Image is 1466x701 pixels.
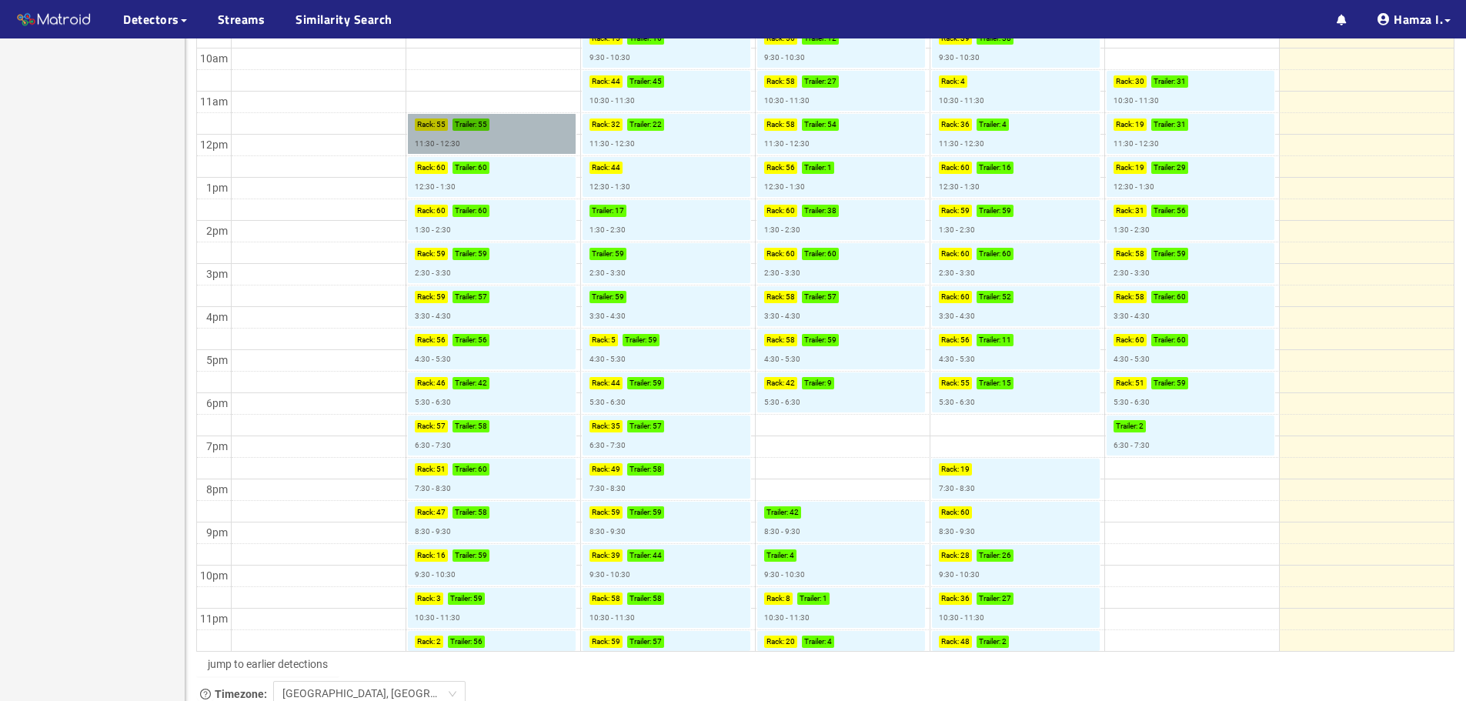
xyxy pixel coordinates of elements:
[123,10,179,28] span: Detectors
[478,248,487,260] p: 59
[1135,75,1144,88] p: 30
[1177,334,1186,346] p: 60
[960,75,965,88] p: 4
[941,463,959,476] p: Rack :
[455,248,476,260] p: Trailer :
[592,75,609,88] p: Rack :
[1135,248,1144,260] p: 58
[941,506,959,519] p: Rack :
[766,291,784,303] p: Rack :
[455,334,476,346] p: Trailer :
[417,463,435,476] p: Rack :
[939,526,975,538] p: 8:30 - 9:30
[478,334,487,346] p: 56
[1002,334,1011,346] p: 11
[1154,75,1175,88] p: Trailer :
[960,119,970,131] p: 36
[827,205,837,217] p: 38
[939,482,975,495] p: 7:30 - 8:30
[455,205,476,217] p: Trailer :
[804,334,826,346] p: Trailer :
[786,205,795,217] p: 60
[979,549,1000,562] p: Trailer :
[653,119,662,131] p: 22
[764,181,805,193] p: 12:30 - 1:30
[804,32,826,45] p: Trailer :
[764,353,800,366] p: 4:30 - 5:30
[786,291,795,303] p: 58
[653,549,662,562] p: 44
[827,334,837,346] p: 59
[478,162,487,174] p: 60
[960,506,970,519] p: 60
[979,291,1000,303] p: Trailer :
[960,291,970,303] p: 60
[960,593,970,605] p: 36
[979,205,1000,217] p: Trailer :
[611,75,620,88] p: 44
[478,549,487,562] p: 59
[629,75,651,88] p: Trailer :
[1002,205,1011,217] p: 59
[589,267,626,279] p: 2:30 - 3:30
[1114,138,1159,150] p: 11:30 - 12:30
[764,396,800,409] p: 5:30 - 6:30
[939,224,975,236] p: 1:30 - 2:30
[473,593,483,605] p: 59
[766,506,788,519] p: Trailer :
[629,463,651,476] p: Trailer :
[1114,95,1159,107] p: 10:30 - 11:30
[218,10,265,28] a: Streams
[941,205,959,217] p: Rack :
[611,162,620,174] p: 44
[979,248,1000,260] p: Trailer :
[436,506,446,519] p: 47
[941,334,959,346] p: Rack :
[1114,353,1150,366] p: 4:30 - 5:30
[1154,291,1175,303] p: Trailer :
[786,636,795,648] p: 20
[436,248,446,260] p: 59
[764,648,810,660] p: 11:30 - 12:00
[1114,396,1150,409] p: 5:30 - 6:30
[589,569,630,581] p: 9:30 - 10:30
[415,181,456,193] p: 12:30 - 1:30
[653,593,662,605] p: 58
[478,377,487,389] p: 42
[979,377,1000,389] p: Trailer :
[417,506,435,519] p: Rack :
[417,248,435,260] p: Rack :
[804,119,826,131] p: Trailer :
[1002,549,1011,562] p: 26
[939,181,980,193] p: 12:30 - 1:30
[417,205,435,217] p: Rack :
[786,334,795,346] p: 58
[592,205,613,217] p: Trailer :
[436,205,446,217] p: 60
[1139,420,1144,432] p: 2
[417,636,435,648] p: Rack :
[436,420,446,432] p: 57
[960,463,970,476] p: 19
[653,420,662,432] p: 57
[766,248,784,260] p: Rack :
[415,224,451,236] p: 1:30 - 2:30
[941,119,959,131] p: Rack :
[1116,377,1134,389] p: Rack :
[1114,181,1154,193] p: 12:30 - 1:30
[941,593,959,605] p: Rack :
[1116,75,1134,88] p: Rack :
[979,32,1000,45] p: Trailer :
[941,32,959,45] p: Rack :
[436,291,446,303] p: 59
[478,506,487,519] p: 58
[629,636,651,648] p: Trailer :
[629,506,651,519] p: Trailer :
[592,248,613,260] p: Trailer :
[415,526,451,538] p: 8:30 - 9:30
[629,377,651,389] p: Trailer :
[589,648,635,660] p: 11:30 - 12:00
[592,162,609,174] p: Rack :
[592,549,609,562] p: Rack :
[1116,119,1134,131] p: Rack :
